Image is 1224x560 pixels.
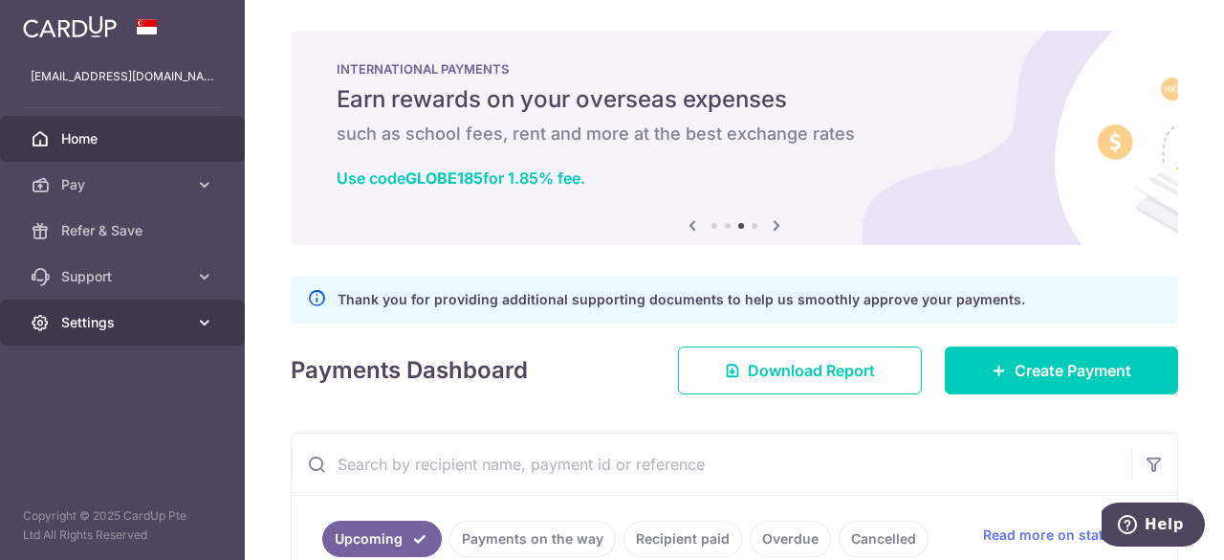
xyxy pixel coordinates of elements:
[750,521,831,557] a: Overdue
[983,526,1154,545] a: Read more on statuses
[1015,359,1131,382] span: Create Payment
[337,84,1132,115] h5: Earn rewards on your overseas expenses
[405,168,483,188] b: GLOBE185
[31,67,214,86] p: [EMAIL_ADDRESS][DOMAIN_NAME]
[61,313,187,332] span: Settings
[338,288,1025,311] p: Thank you for providing additional supporting documents to help us smoothly approve your payments.
[337,168,585,188] a: Use codeGLOBE185for 1.85% fee.
[449,521,616,557] a: Payments on the way
[678,347,922,394] a: Download Report
[322,521,442,557] a: Upcoming
[983,526,1135,545] span: Read more on statuses
[23,15,117,38] img: CardUp
[839,521,929,557] a: Cancelled
[1102,503,1205,550] iframe: Opens a widget where you can find more information
[61,221,187,240] span: Refer & Save
[945,347,1178,394] a: Create Payment
[623,521,742,557] a: Recipient paid
[337,123,1132,146] h6: such as school fees, rent and more at the best exchange rates
[748,359,875,382] span: Download Report
[61,129,187,148] span: Home
[292,434,1131,495] input: Search by recipient name, payment id or reference
[337,61,1132,77] p: INTERNATIONAL PAYMENTS
[291,31,1178,245] img: International Payment Banner
[61,267,187,286] span: Support
[291,353,528,388] h4: Payments Dashboard
[61,175,187,194] span: Pay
